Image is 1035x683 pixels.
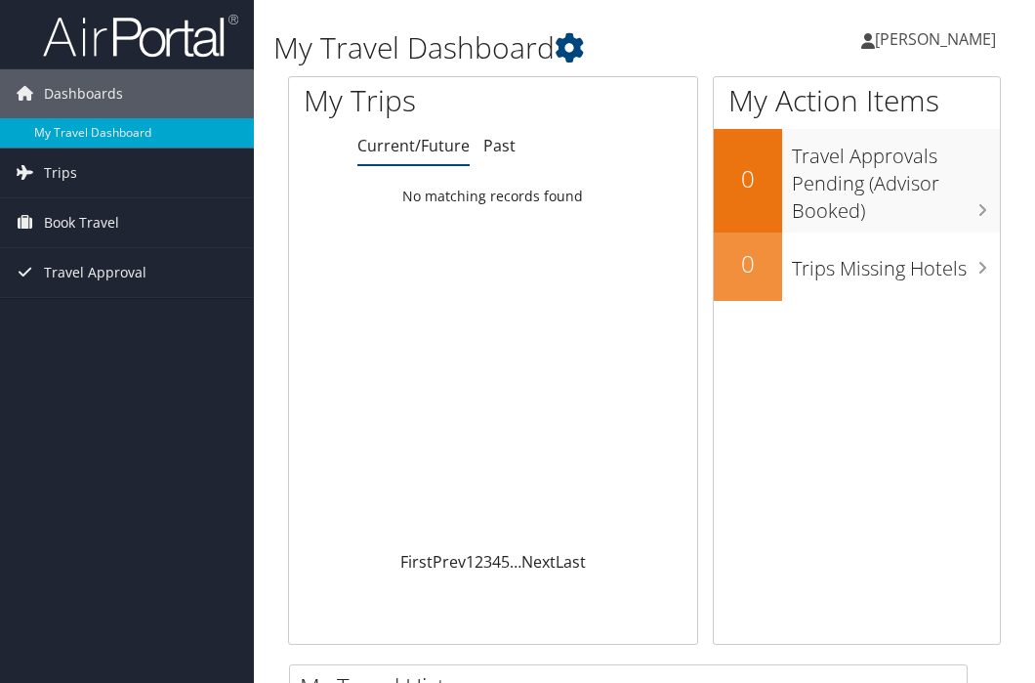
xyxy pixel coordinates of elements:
[289,179,697,214] td: No matching records found
[44,198,119,247] span: Book Travel
[400,551,433,573] a: First
[357,135,470,156] a: Current/Future
[556,551,586,573] a: Last
[861,10,1015,68] a: [PERSON_NAME]
[792,133,1000,225] h3: Travel Approvals Pending (Advisor Booked)
[433,551,466,573] a: Prev
[792,245,1000,282] h3: Trips Missing Hotels
[521,551,556,573] a: Next
[875,28,996,50] span: [PERSON_NAME]
[510,551,521,573] span: …
[44,149,77,197] span: Trips
[483,135,516,156] a: Past
[483,551,492,573] a: 3
[714,233,1000,301] a: 0Trips Missing Hotels
[304,80,513,121] h1: My Trips
[466,551,475,573] a: 1
[714,129,1000,232] a: 0Travel Approvals Pending (Advisor Booked)
[501,551,510,573] a: 5
[273,27,768,68] h1: My Travel Dashboard
[714,247,782,280] h2: 0
[714,162,782,195] h2: 0
[714,80,1000,121] h1: My Action Items
[44,248,146,297] span: Travel Approval
[492,551,501,573] a: 4
[475,551,483,573] a: 2
[43,13,238,59] img: airportal-logo.png
[44,69,123,118] span: Dashboards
